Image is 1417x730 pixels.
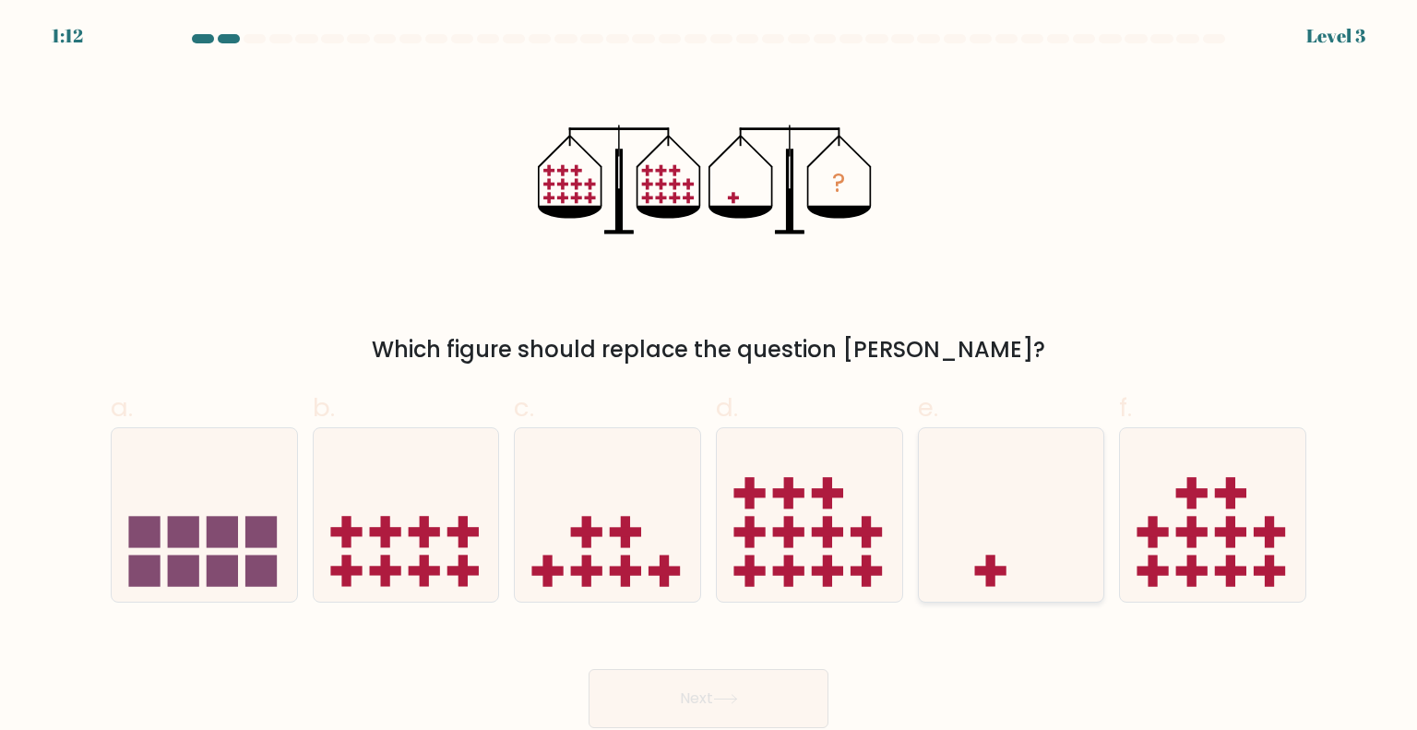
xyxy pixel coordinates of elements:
tspan: ? [832,166,845,202]
button: Next [589,669,828,728]
span: f. [1119,389,1132,425]
span: e. [918,389,938,425]
span: c. [514,389,534,425]
div: Which figure should replace the question [PERSON_NAME]? [122,333,1295,366]
span: a. [111,389,133,425]
span: d. [716,389,738,425]
div: Level 3 [1306,22,1365,50]
div: 1:12 [52,22,83,50]
span: b. [313,389,335,425]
